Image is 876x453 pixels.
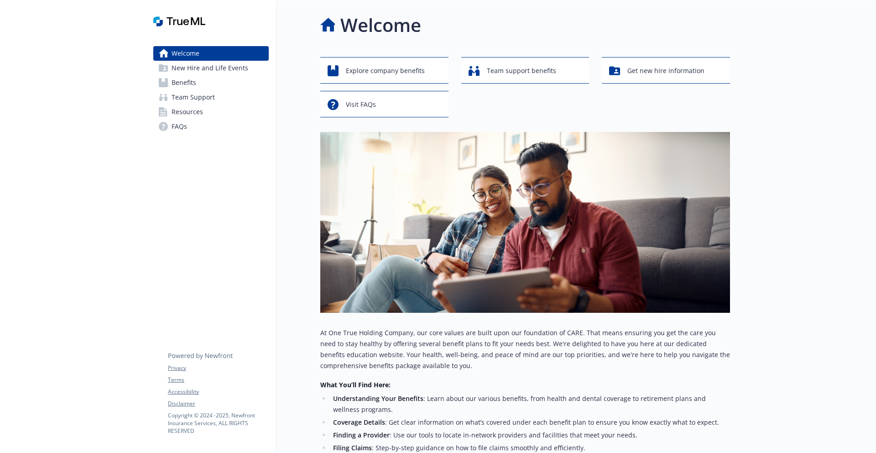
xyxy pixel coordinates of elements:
li: : Learn about our various benefits, from health and dental coverage to retirement plans and welln... [330,393,730,415]
span: Get new hire information [627,62,704,79]
span: New Hire and Life Events [172,61,248,75]
p: At One True Holding Company, our core values are built upon our foundation of CARE. That means en... [320,327,730,371]
li: : Get clear information on what’s covered under each benefit plan to ensure you know exactly what... [330,417,730,428]
a: Disclaimer [168,400,268,408]
h1: Welcome [340,11,421,39]
strong: Coverage Details [333,418,385,427]
button: Team support benefits [461,57,589,84]
a: Resources [153,105,269,119]
span: Team Support [172,90,215,105]
button: Explore company benefits [320,57,448,84]
a: Benefits [153,75,269,90]
a: Privacy [168,364,268,372]
button: Visit FAQs [320,91,448,117]
a: FAQs [153,119,269,134]
strong: Finding a Provider [333,431,390,439]
span: Welcome [172,46,199,61]
span: FAQs [172,119,187,134]
span: Visit FAQs [346,96,376,113]
a: Welcome [153,46,269,61]
strong: Understanding Your Benefits [333,394,423,403]
span: Benefits [172,75,196,90]
a: Accessibility [168,388,268,396]
a: Team Support [153,90,269,105]
strong: What You’ll Find Here: [320,380,391,389]
li: : Use our tools to locate in-network providers and facilities that meet your needs. [330,430,730,441]
span: Team support benefits [487,62,556,79]
p: Copyright © 2024 - 2025 , Newfront Insurance Services, ALL RIGHTS RESERVED [168,411,268,435]
img: overview page banner [320,132,730,313]
span: Explore company benefits [346,62,425,79]
a: New Hire and Life Events [153,61,269,75]
button: Get new hire information [602,57,730,84]
span: Resources [172,105,203,119]
a: Terms [168,376,268,384]
strong: Filing Claims [333,443,372,452]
